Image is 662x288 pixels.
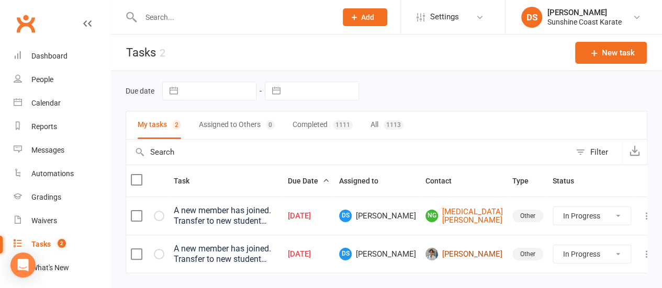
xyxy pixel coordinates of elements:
button: New task [575,42,647,64]
button: Assigned to Others0 [199,111,275,139]
div: People [31,75,53,84]
span: [PERSON_NAME] [339,210,416,222]
span: Task [174,177,201,185]
span: Assigned to [339,177,390,185]
button: My tasks2 [138,111,181,139]
button: Type [512,175,540,187]
div: 0 [266,120,275,130]
button: All1113 [371,111,403,139]
span: NG [425,210,438,222]
span: Add [361,13,374,21]
a: What's New [14,256,110,280]
a: Reports [14,115,110,139]
label: Due date [126,87,154,95]
div: Reports [31,122,57,131]
h1: Tasks [111,34,165,71]
input: Search... [138,10,330,25]
div: Open Intercom Messenger [10,252,36,278]
div: [PERSON_NAME] [547,8,622,17]
div: A new member has joined. Transfer to new student tracking sheet - Uniform - Progress cards - Prof... [174,244,278,264]
div: Sunshine Coast Karate [547,17,622,27]
div: Gradings [31,193,61,201]
a: NG[MEDICAL_DATA][PERSON_NAME] [425,208,503,225]
div: Tasks [31,240,51,248]
img: Jake Bouris [425,248,438,260]
a: Dashboard [14,44,110,68]
a: Clubworx [13,10,39,37]
button: Due Date [288,175,330,187]
div: A new member has joined. Transfer to new student tracking sheet - Uniform - Progress cards - Prof... [174,205,278,226]
a: Calendar [14,91,110,115]
span: Due Date [288,177,330,185]
span: DS [339,210,352,222]
span: [PERSON_NAME] [339,248,416,260]
div: Other [512,210,543,222]
div: 1113 [384,120,403,130]
div: Automations [31,169,74,178]
div: Other [512,248,543,260]
div: Calendar [31,99,61,107]
div: 2 [160,47,165,59]
input: Search [126,140,570,165]
a: People [14,68,110,91]
div: 1111 [333,120,353,130]
div: What's New [31,263,69,272]
button: Task [174,175,201,187]
a: Messages [14,139,110,162]
div: Filter [590,146,608,158]
button: Filter [570,140,622,165]
div: [DATE] [288,212,330,221]
span: Status [553,177,586,185]
span: Type [512,177,540,185]
a: [PERSON_NAME] [425,248,503,260]
a: Waivers [14,209,110,233]
button: Assigned to [339,175,390,187]
div: Messages [31,146,64,154]
div: Dashboard [31,52,68,60]
button: Status [553,175,586,187]
button: Add [343,8,387,26]
a: Tasks 2 [14,233,110,256]
a: Automations [14,162,110,186]
button: Completed1111 [293,111,353,139]
a: Gradings [14,186,110,209]
div: DS [521,7,542,28]
div: Waivers [31,216,57,225]
div: 2 [172,120,181,130]
button: Contact [425,175,463,187]
span: 2 [58,239,66,248]
span: Settings [430,5,459,29]
span: DS [339,248,352,260]
div: [DATE] [288,250,330,259]
span: Contact [425,177,463,185]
